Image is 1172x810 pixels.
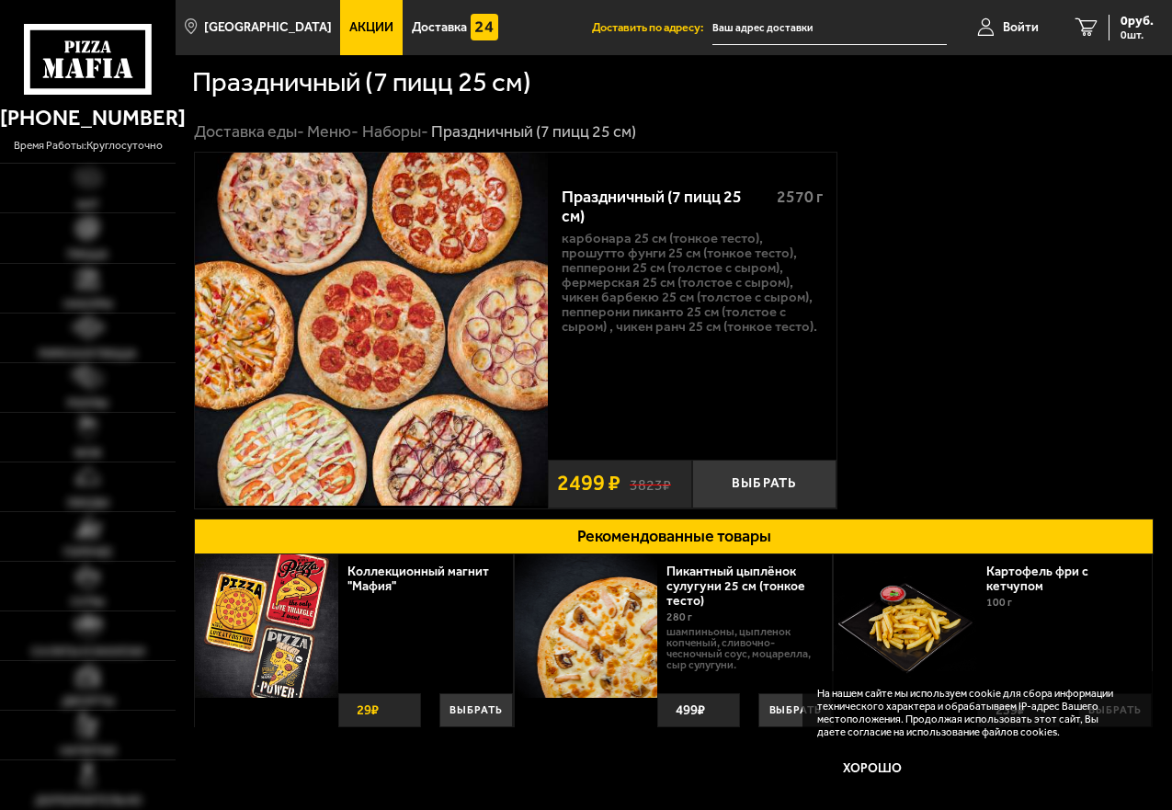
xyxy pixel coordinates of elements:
span: 100 г [986,596,1012,609]
span: 280 г [666,610,692,623]
span: [GEOGRAPHIC_DATA] [204,21,332,34]
span: 2570 г [777,187,823,207]
a: Пикантный цыплёнок сулугуни 25 см (тонкое тесто) [666,564,805,609]
span: Войти [1003,21,1039,34]
span: Напитки [60,745,116,757]
div: Праздничный (7 пицц 25 см) [562,188,761,227]
span: Римская пицца [39,348,137,359]
strong: 499 ₽ [671,694,710,726]
a: Коллекционный магнит "Мафия" [347,564,489,594]
button: Хорошо [817,750,927,787]
a: Доставка еды- [194,121,304,142]
span: Доставка [412,21,467,34]
a: Меню- [307,121,358,142]
input: Ваш адрес доставки [712,11,947,45]
img: Праздничный (7 пицц 25 см) [195,153,548,506]
span: Дополнительно [35,794,142,806]
span: Наборы [63,298,113,310]
p: На нашем сайте мы используем cookie для сбора информации технического характера и обрабатываем IP... [817,688,1127,738]
img: 15daf4d41897b9f0e9f617042186c801.svg [471,14,498,41]
span: Роллы [67,397,108,409]
span: Десерты [62,695,115,707]
div: Праздничный (7 пицц 25 см) [431,121,636,143]
span: Горячее [63,546,112,558]
button: Выбрать [439,693,513,727]
span: WOK [74,447,102,459]
button: Рекомендованные товары [194,519,1154,555]
span: Обеды [67,496,109,508]
p: Карбонара 25 см (тонкое тесто), Прошутто Фунги 25 см (тонкое тесто), Пепперони 25 см (толстое с с... [562,232,823,335]
button: Выбрать [758,693,832,727]
a: Картофель фри с кетчупом [986,564,1088,594]
strong: 29 ₽ [352,694,383,726]
span: 2499 ₽ [557,473,620,495]
span: Акции [349,21,393,34]
span: Доставить по адресу: [592,22,712,34]
p: шампиньоны, цыпленок копченый, сливочно-чесночный соус, моцарелла, сыр сулугуни. [666,626,818,670]
h1: Праздничный (7 пицц 25 см) [192,69,531,97]
span: Хит [76,199,99,211]
button: Выбрать [692,460,836,508]
span: Супы [71,596,105,608]
s: 3823 ₽ [630,475,671,493]
span: Пицца [67,248,108,260]
span: 0 шт. [1121,29,1154,40]
a: Наборы- [362,121,428,142]
a: Праздничный (7 пицц 25 см) [195,153,548,508]
span: Салаты и закуски [31,645,144,657]
span: 0 руб. [1121,15,1154,28]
